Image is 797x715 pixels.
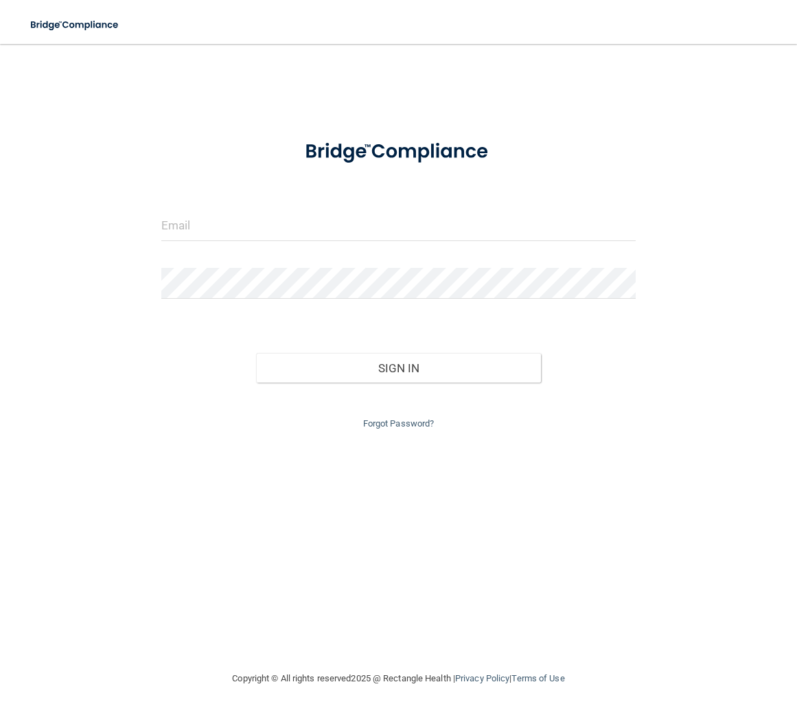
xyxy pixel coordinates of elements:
a: Privacy Policy [455,673,509,683]
input: Email [161,210,636,241]
a: Terms of Use [511,673,564,683]
img: bridge_compliance_login_screen.278c3ca4.svg [285,126,512,177]
div: Copyright © All rights reserved 2025 @ Rectangle Health | | [148,657,649,701]
button: Sign In [256,353,541,383]
a: Forgot Password? [363,418,435,429]
img: bridge_compliance_login_screen.278c3ca4.svg [21,11,130,39]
